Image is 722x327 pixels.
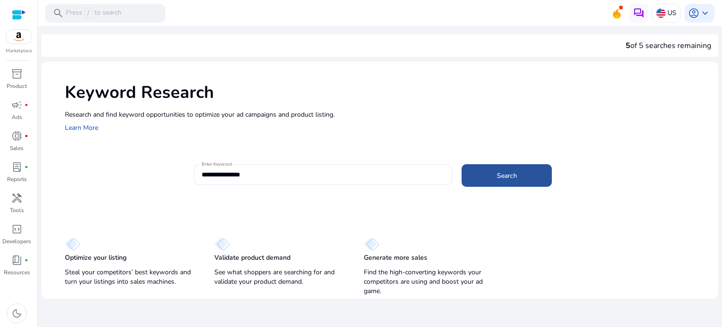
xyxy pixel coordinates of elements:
[12,113,22,121] p: Ads
[65,82,709,103] h1: Keyword Research
[214,238,230,251] img: diamond.svg
[65,123,98,132] a: Learn More
[10,206,24,215] p: Tools
[24,103,28,107] span: fiber_manual_record
[24,258,28,262] span: fiber_manual_record
[11,223,23,235] span: code_blocks
[11,308,23,319] span: dark_mode
[65,110,709,120] p: Research and find keyword opportunities to optimize your ad campaigns and product listing.
[10,144,24,152] p: Sales
[11,255,23,266] span: book_4
[2,237,31,246] p: Developers
[53,8,64,19] span: search
[626,40,711,51] div: of 5 searches remaining
[11,99,23,111] span: campaign
[497,171,517,181] span: Search
[462,164,552,187] button: Search
[65,268,196,287] p: Steal your competitors’ best keywords and turn your listings into sales machines.
[6,30,31,44] img: amazon.svg
[214,268,345,287] p: See what shoppers are searching for and validate your product demand.
[4,268,30,277] p: Resources
[202,161,232,167] mat-label: Enter Keyword
[65,253,126,263] p: Optimize your listing
[667,5,676,21] p: US
[24,165,28,169] span: fiber_manual_record
[364,268,494,296] p: Find the high-converting keywords your competitors are using and boost your ad game.
[11,192,23,204] span: handyman
[11,161,23,173] span: lab_profile
[65,238,80,251] img: diamond.svg
[7,175,27,183] p: Reports
[656,8,666,18] img: us.svg
[688,8,699,19] span: account_circle
[7,82,27,90] p: Product
[6,48,32,55] p: Marketplace
[66,8,121,18] p: Press to search
[214,253,290,263] p: Validate product demand
[626,40,630,51] span: 5
[699,8,711,19] span: keyboard_arrow_down
[11,130,23,142] span: donut_small
[84,8,93,18] span: /
[24,134,28,138] span: fiber_manual_record
[364,238,379,251] img: diamond.svg
[11,68,23,80] span: inventory_2
[364,253,427,263] p: Generate more sales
